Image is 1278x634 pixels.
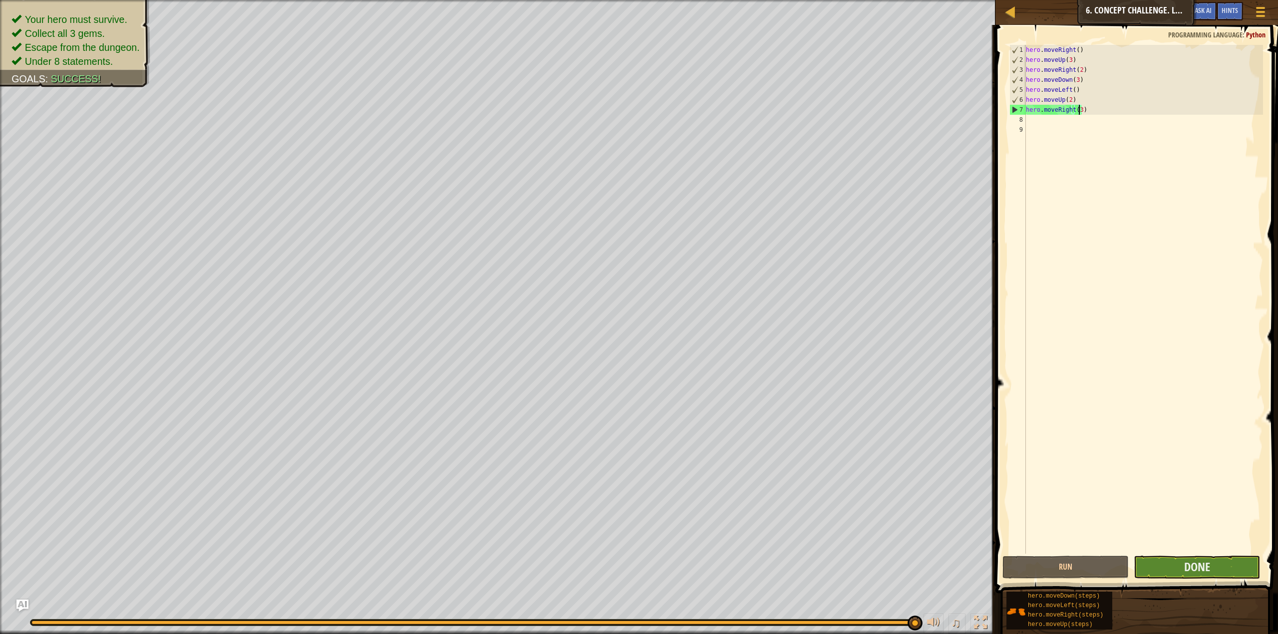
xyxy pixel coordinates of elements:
[1010,45,1026,55] div: 1
[25,42,140,53] span: Escape from the dungeon.
[45,73,51,84] span: :
[1010,95,1026,105] div: 6
[11,12,140,26] li: Your hero must survive.
[1006,602,1025,621] img: portrait.png
[1243,30,1246,39] span: :
[1246,30,1266,39] span: Python
[1010,65,1026,75] div: 3
[1009,115,1026,125] div: 8
[1002,556,1129,579] button: Run
[1248,2,1273,25] button: Show game menu
[1028,593,1100,600] span: hero.moveDown(steps)
[1028,612,1103,619] span: hero.moveRight(steps)
[16,600,28,612] button: Ask AI
[1195,5,1212,15] span: Ask AI
[25,14,127,25] span: Your hero must survive.
[1010,105,1026,115] div: 7
[11,54,140,68] li: Under 8 statements.
[25,28,105,39] span: Collect all 3 gems.
[1010,55,1026,65] div: 2
[1134,556,1260,579] button: Done
[11,26,140,40] li: Collect all 3 gems.
[924,614,944,634] button: Adjust volume
[1028,621,1093,628] span: hero.moveUp(steps)
[1010,85,1026,95] div: 5
[1222,5,1238,15] span: Hints
[951,615,960,630] span: ♫
[25,56,113,67] span: Under 8 statements.
[51,73,101,84] span: Success!
[1010,75,1026,85] div: 4
[1168,30,1243,39] span: Programming language
[1190,2,1217,20] button: Ask AI
[1184,559,1210,575] span: Done
[1009,125,1026,135] div: 9
[11,40,140,54] li: Escape from the dungeon.
[1028,602,1100,609] span: hero.moveLeft(steps)
[949,614,965,634] button: ♫
[11,73,45,84] span: Goals
[970,614,990,634] button: Toggle fullscreen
